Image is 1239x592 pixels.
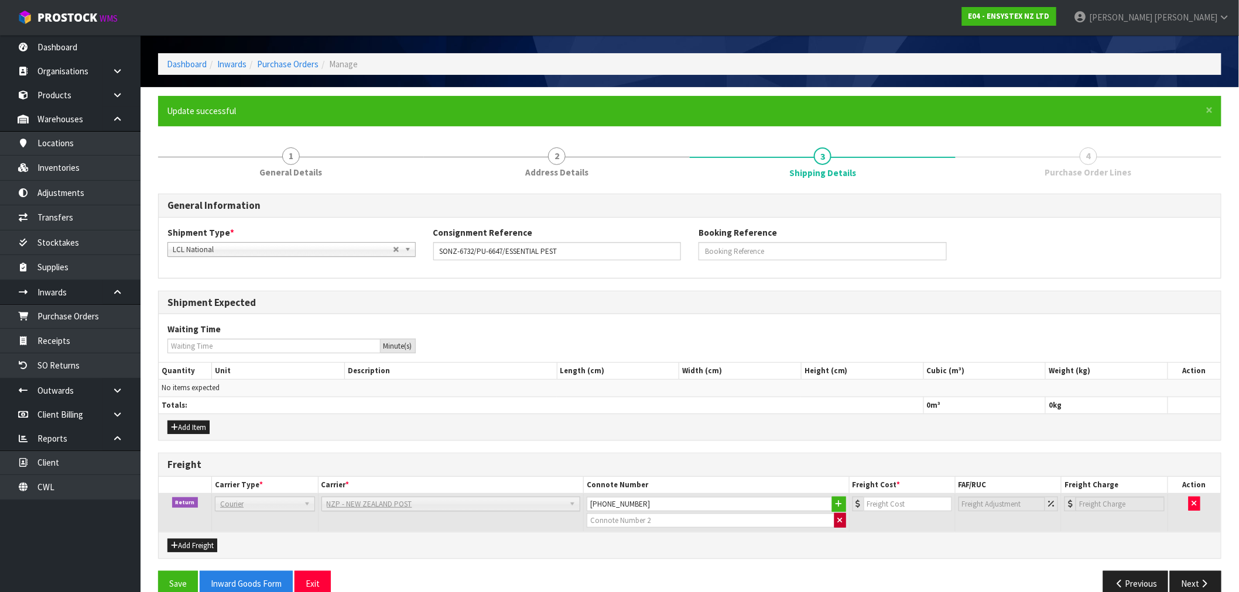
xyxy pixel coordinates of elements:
span: 0 [1049,400,1053,410]
th: Freight Charge [1062,477,1168,494]
th: Action [1168,363,1221,380]
td: No items expected [159,380,1221,397]
th: m³ [923,397,1046,414]
span: Return [172,497,198,508]
span: Manage [329,58,358,70]
span: Purchase Order Lines [1045,166,1132,178]
input: Booking Reference [699,242,947,260]
img: cube-alt.png [18,10,32,25]
input: Freight Charge [1076,497,1164,511]
span: Shipping Details [789,167,856,179]
th: Unit [212,363,345,380]
a: Purchase Orders [257,58,319,70]
span: [PERSON_NAME] [1154,12,1217,23]
label: Waiting Time [167,323,221,335]
span: NZP - NEW ZEALAND POST [327,497,565,511]
th: Weight (kg) [1046,363,1168,380]
span: × [1206,102,1213,118]
h3: Shipment Expected [167,297,1212,308]
th: Connote Number [584,477,850,494]
input: Connote Number 2 [587,513,835,528]
th: Freight Cost [849,477,955,494]
input: Freight Adjustment [959,497,1045,511]
label: Shipment Type [167,226,234,239]
button: Add Freight [167,539,217,553]
th: Cubic (m³) [923,363,1046,380]
a: E04 - ENSYSTEX NZ LTD [962,7,1056,26]
th: Totals: [159,397,923,414]
label: Booking Reference [699,226,777,239]
th: Action [1168,477,1221,494]
input: Connote Number 1 [587,497,833,511]
strong: E04 - ENSYSTEX NZ LTD [968,11,1050,21]
button: Add Item [167,421,210,435]
span: Update successful [167,105,236,116]
span: Courier [220,497,299,511]
input: Consignment Reference [433,242,682,260]
input: Waiting Time [167,339,381,353]
th: Width (cm) [679,363,802,380]
span: LCL National [173,243,393,257]
span: General Details [260,166,323,178]
th: FAF/RUC [956,477,1062,494]
span: Address Details [525,166,588,178]
th: kg [1046,397,1168,414]
h3: Freight [167,459,1212,470]
th: Carrier Type [212,477,318,494]
input: Freight Cost [864,497,952,511]
span: 4 [1080,147,1097,165]
span: [PERSON_NAME] [1089,12,1152,23]
span: 3 [814,147,831,165]
th: Carrier [318,477,584,494]
th: Height (cm) [801,363,923,380]
span: 2 [548,147,566,165]
span: 0 [927,400,931,410]
th: Length (cm) [557,363,679,380]
div: Minute(s) [381,339,416,353]
span: ProStock [37,10,97,25]
a: Dashboard [167,58,207,70]
label: Consignment Reference [433,226,533,239]
a: Inwards [217,58,247,70]
th: Description [344,363,557,380]
small: WMS [100,13,118,24]
span: 1 [282,147,300,165]
h3: General Information [167,200,1212,211]
th: Quantity [159,363,212,380]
